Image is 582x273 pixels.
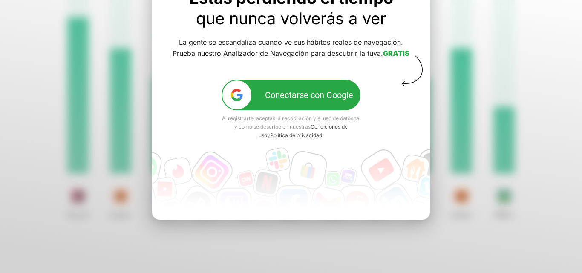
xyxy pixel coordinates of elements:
font: . [322,132,323,138]
font: que nunca volverás a ver [196,9,386,28]
font: y [267,132,270,138]
font: Al registrarte, aceptas la recopilación y el uso de datos tal y como se describe en nuestras [222,115,360,130]
img: google-ic [230,88,244,102]
a: Condiciones de uso [259,124,348,138]
font: La gente se escandaliza cuando ve sus hábitos reales de navegación. [179,38,403,46]
a: Política de privacidad [270,132,322,138]
img: vector-arrow-block.svg [398,55,426,86]
button: google-icConectarse con Google [222,80,360,110]
font: Prueba nuestro Analizador de Navegación para descubrir la tuya. [173,49,383,57]
font: GRATIS [383,49,409,57]
font: Conectarse con Google [265,90,353,100]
